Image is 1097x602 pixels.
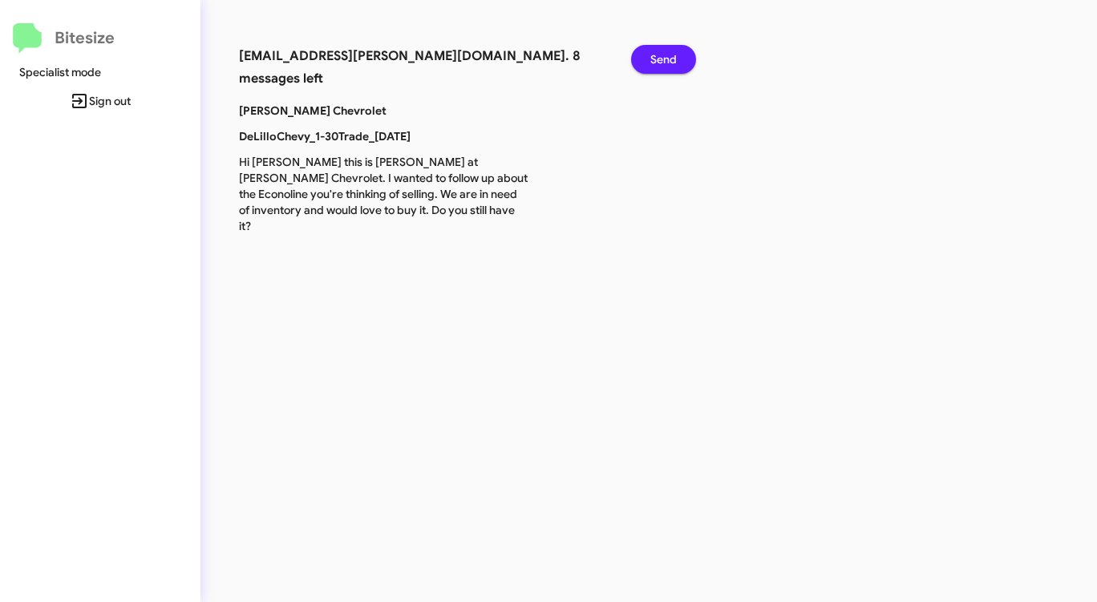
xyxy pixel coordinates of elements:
button: Send [631,45,696,74]
span: Sign out [13,87,188,115]
h3: [EMAIL_ADDRESS][PERSON_NAME][DOMAIN_NAME]. 8 messages left [239,45,607,90]
p: Hi [PERSON_NAME] this is [PERSON_NAME] at [PERSON_NAME] Chevrolet. I wanted to follow up about th... [227,154,540,234]
a: Bitesize [13,23,115,54]
b: [PERSON_NAME] Chevrolet [239,103,387,118]
span: Send [650,45,677,74]
b: DeLilloChevy_1-30Trade_[DATE] [239,129,411,143]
